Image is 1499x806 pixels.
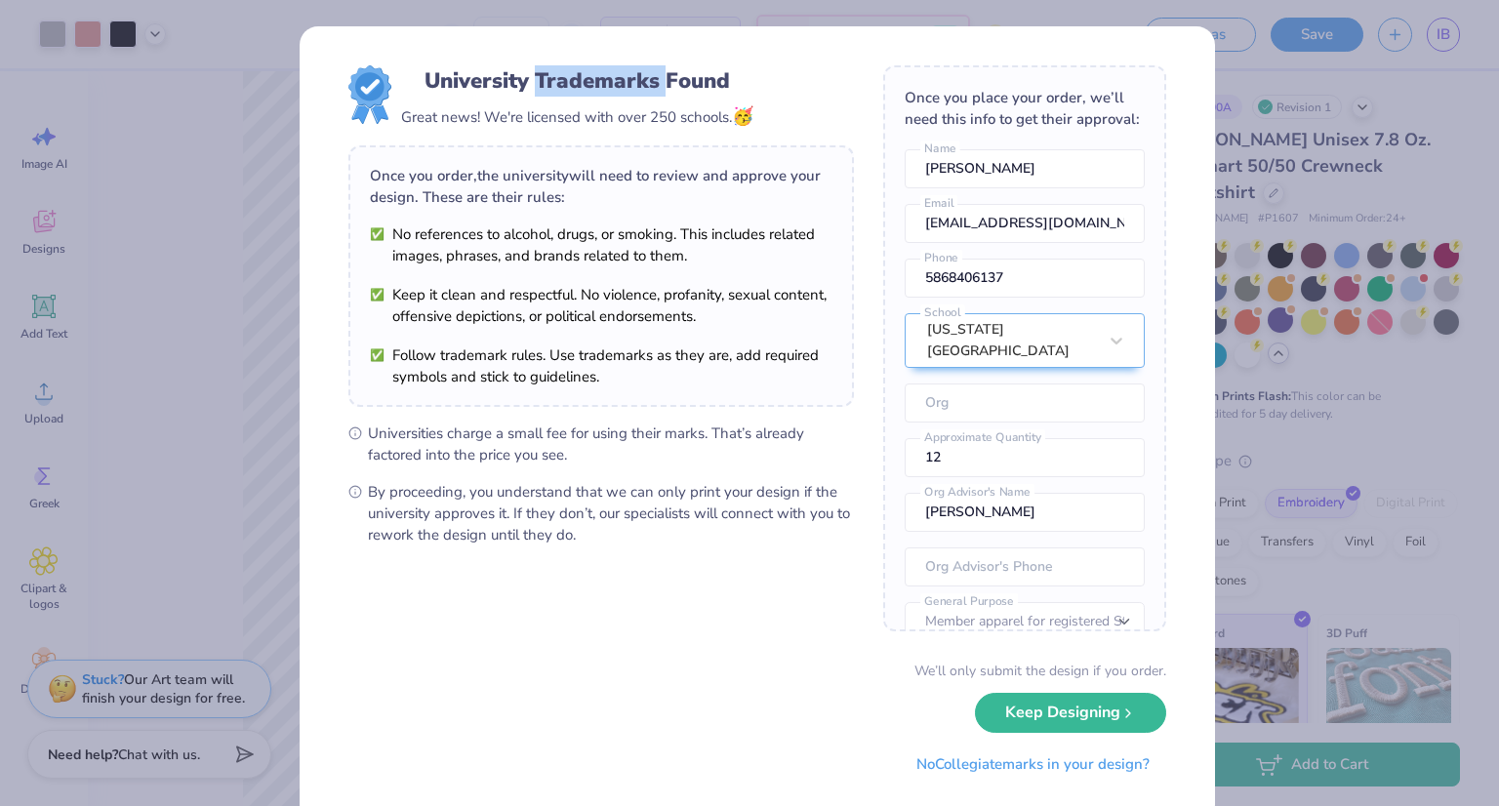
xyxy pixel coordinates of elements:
[905,493,1145,532] input: Org Advisor's Name
[927,319,1097,362] div: [US_STATE][GEOGRAPHIC_DATA]
[370,344,832,387] li: Follow trademark rules. Use trademarks as they are, add required symbols and stick to guidelines.
[370,284,832,327] li: Keep it clean and respectful. No violence, profanity, sexual content, offensive depictions, or po...
[900,745,1166,785] button: NoCollegiatemarks in your design?
[370,165,832,208] div: Once you order, the university will need to review and approve your design. These are their rules:
[368,423,854,465] span: Universities charge a small fee for using their marks. That’s already factored into the price you...
[905,259,1145,298] input: Phone
[905,547,1145,586] input: Org Advisor's Phone
[914,661,1166,681] div: We’ll only submit the design if you order.
[905,438,1145,477] input: Approximate Quantity
[975,693,1166,733] button: Keep Designing
[370,223,832,266] li: No references to alcohol, drugs, or smoking. This includes related images, phrases, and brands re...
[348,65,391,124] img: License badge
[425,65,730,97] div: University Trademarks Found
[905,87,1145,130] div: Once you place your order, we’ll need this info to get their approval:
[368,481,854,545] span: By proceeding, you understand that we can only print your design if the university approves it. I...
[732,104,753,128] span: 🥳
[905,149,1145,188] input: Name
[401,103,753,130] div: Great news! We're licensed with over 250 schools.
[905,204,1145,243] input: Email
[905,383,1145,423] input: Org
